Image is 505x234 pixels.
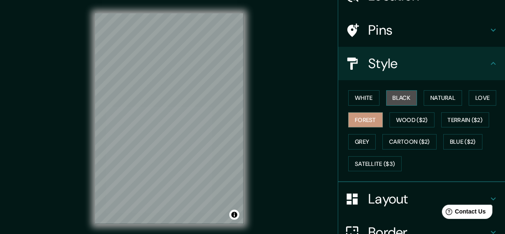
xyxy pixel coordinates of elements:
[443,134,482,150] button: Blue ($2)
[348,156,402,172] button: Satellite ($3)
[424,90,462,106] button: Natural
[229,210,239,220] button: Toggle attribution
[368,55,488,72] h4: Style
[441,112,490,128] button: Terrain ($2)
[469,90,496,106] button: Love
[389,112,435,128] button: Wood ($2)
[348,90,379,106] button: White
[338,13,505,47] div: Pins
[95,13,244,224] canvas: Map
[338,47,505,80] div: Style
[368,191,488,207] h4: Layout
[386,90,417,106] button: Black
[348,112,383,128] button: Forest
[382,134,437,150] button: Cartoon ($2)
[431,201,496,225] iframe: Help widget launcher
[368,22,488,38] h4: Pins
[338,182,505,216] div: Layout
[348,134,376,150] button: Grey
